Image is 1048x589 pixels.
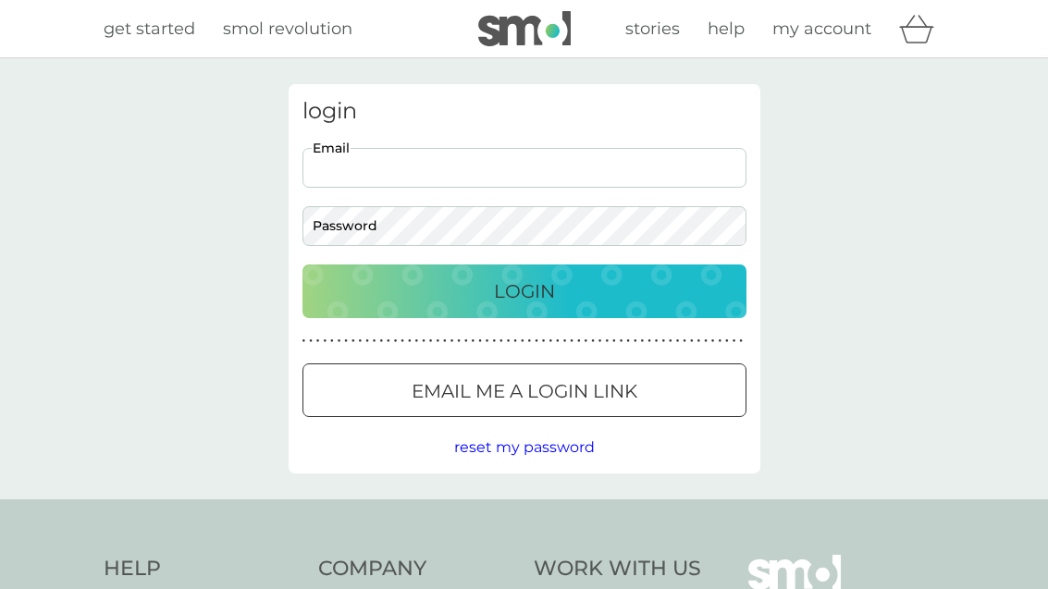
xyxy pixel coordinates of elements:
[739,337,743,346] p: ●
[535,337,538,346] p: ●
[661,337,665,346] p: ●
[373,337,376,346] p: ●
[436,337,439,346] p: ●
[513,337,517,346] p: ●
[387,337,390,346] p: ●
[570,337,573,346] p: ●
[415,337,419,346] p: ●
[556,337,560,346] p: ●
[302,264,746,318] button: Login
[302,98,746,125] h3: login
[478,337,482,346] p: ●
[521,337,524,346] p: ●
[351,337,355,346] p: ●
[104,555,301,583] h4: Help
[302,363,746,417] button: Email me a login link
[486,337,489,346] p: ●
[708,16,745,43] a: help
[669,337,672,346] p: ●
[454,438,595,456] span: reset my password
[772,16,871,43] a: my account
[330,337,334,346] p: ●
[344,337,348,346] p: ●
[457,337,461,346] p: ●
[585,337,588,346] p: ●
[401,337,404,346] p: ●
[104,18,195,39] span: get started
[641,337,645,346] p: ●
[507,337,511,346] p: ●
[605,337,609,346] p: ●
[772,18,871,39] span: my account
[733,337,736,346] p: ●
[655,337,659,346] p: ●
[718,337,721,346] p: ●
[591,337,595,346] p: ●
[528,337,532,346] p: ●
[223,18,352,39] span: smol revolution
[429,337,433,346] p: ●
[450,337,454,346] p: ●
[708,18,745,39] span: help
[625,18,680,39] span: stories
[412,376,637,406] p: Email me a login link
[725,337,729,346] p: ●
[422,337,425,346] p: ●
[577,337,581,346] p: ●
[626,337,630,346] p: ●
[711,337,715,346] p: ●
[494,276,555,306] p: Login
[612,337,616,346] p: ●
[464,337,468,346] p: ●
[499,337,503,346] p: ●
[542,337,546,346] p: ●
[598,337,602,346] p: ●
[478,11,571,46] img: smol
[365,337,369,346] p: ●
[492,337,496,346] p: ●
[223,16,352,43] a: smol revolution
[443,337,447,346] p: ●
[104,16,195,43] a: get started
[549,337,552,346] p: ●
[534,555,701,583] h4: Work With Us
[704,337,708,346] p: ●
[379,337,383,346] p: ●
[634,337,637,346] p: ●
[309,337,313,346] p: ●
[323,337,327,346] p: ●
[563,337,567,346] p: ●
[690,337,694,346] p: ●
[338,337,341,346] p: ●
[318,555,515,583] h4: Company
[620,337,623,346] p: ●
[394,337,398,346] p: ●
[472,337,475,346] p: ●
[359,337,363,346] p: ●
[625,16,680,43] a: stories
[316,337,320,346] p: ●
[676,337,680,346] p: ●
[302,337,306,346] p: ●
[408,337,412,346] p: ●
[683,337,686,346] p: ●
[647,337,651,346] p: ●
[899,10,945,47] div: basket
[697,337,701,346] p: ●
[454,436,595,460] button: reset my password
